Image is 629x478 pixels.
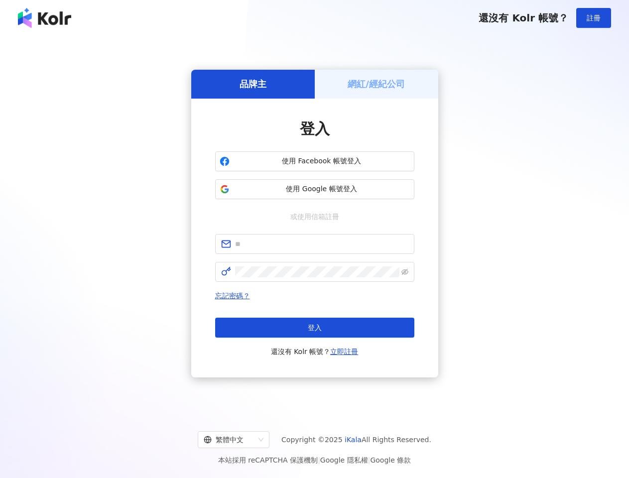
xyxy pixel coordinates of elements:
span: | [318,456,320,464]
span: 登入 [300,120,330,137]
span: 本站採用 reCAPTCHA 保護機制 [218,454,411,466]
span: 註冊 [587,14,601,22]
span: 使用 Facebook 帳號登入 [234,156,410,166]
button: 登入 [215,318,414,338]
span: eye-invisible [401,268,408,275]
span: 還沒有 Kolr 帳號？ [479,12,568,24]
button: 使用 Google 帳號登入 [215,179,414,199]
img: logo [18,8,71,28]
h5: 品牌主 [240,78,266,90]
span: | [368,456,371,464]
span: Copyright © 2025 All Rights Reserved. [281,434,431,446]
a: 忘記密碼？ [215,292,250,300]
button: 使用 Facebook 帳號登入 [215,151,414,171]
a: 立即註冊 [330,348,358,356]
span: 或使用信箱註冊 [283,211,346,222]
button: 註冊 [576,8,611,28]
a: Google 條款 [370,456,411,464]
a: Google 隱私權 [320,456,368,464]
span: 還沒有 Kolr 帳號？ [271,346,359,358]
span: 登入 [308,324,322,332]
div: 繁體中文 [204,432,254,448]
h5: 網紅/經紀公司 [348,78,405,90]
span: 使用 Google 帳號登入 [234,184,410,194]
a: iKala [345,436,362,444]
